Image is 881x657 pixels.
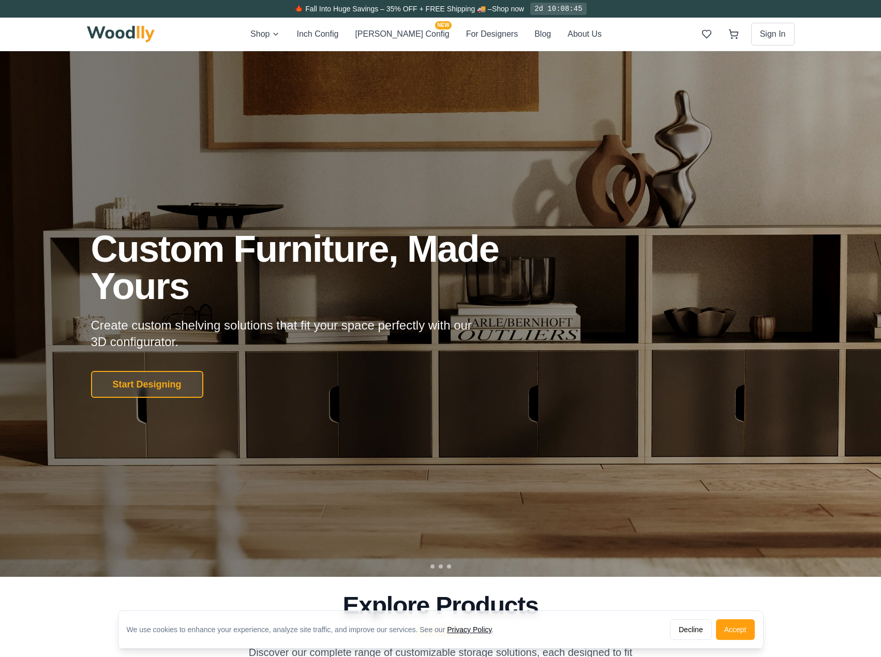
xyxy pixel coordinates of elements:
[296,27,338,41] button: Inch Config
[91,593,790,618] h2: Explore Products
[435,21,451,29] span: NEW
[534,27,551,41] button: Blog
[466,27,518,41] button: For Designers
[355,27,449,41] button: [PERSON_NAME] ConfigNEW
[250,27,280,41] button: Shop
[91,317,488,350] p: Create custom shelving solutions that fit your space perfectly with our 3D configurator.
[294,5,491,13] span: 🍁 Fall Into Huge Savings – 35% OFF + FREE Shipping 🚚 –
[127,624,502,635] div: We use cookies to enhance your experience, analyze site traffic, and improve our services. See our .
[91,230,555,305] h1: Custom Furniture, Made Yours
[447,625,491,634] a: Privacy Policy
[530,3,586,15] div: 2d 10:08:45
[492,5,524,13] a: Shop now
[751,23,795,46] button: Sign In
[87,26,155,42] img: Woodlly
[91,371,203,398] button: Start Designing
[716,619,755,640] button: Accept
[568,27,602,41] button: About Us
[670,619,712,640] button: Decline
